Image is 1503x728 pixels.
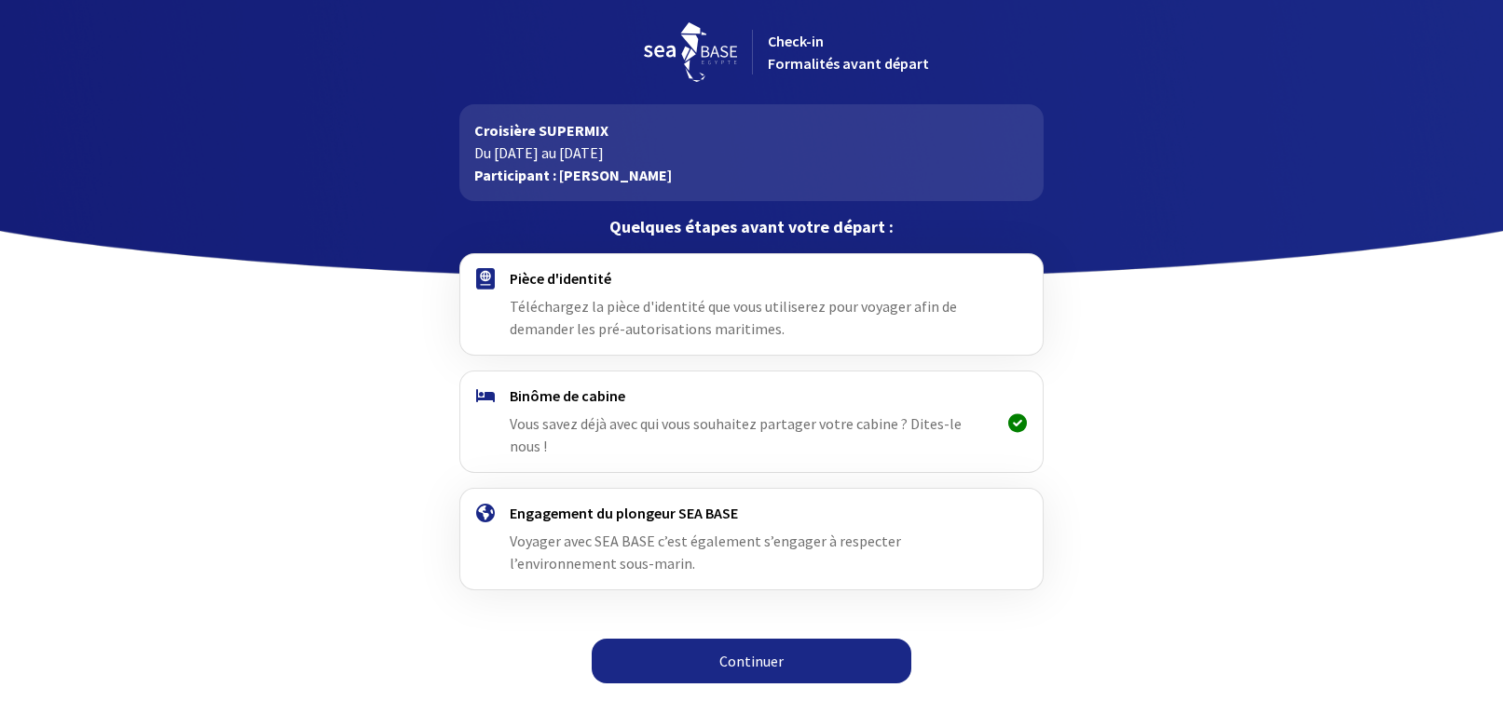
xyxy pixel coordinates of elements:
[510,504,993,522] h4: Engagement du plongeur SEA BASE
[510,414,962,455] span: Vous savez déjà avec qui vous souhaitez partager votre cabine ? Dites-le nous !
[474,142,1029,164] p: Du [DATE] au [DATE]
[474,164,1029,186] p: Participant : [PERSON_NAME]
[510,269,993,288] h4: Pièce d'identité
[510,532,901,573] span: Voyager avec SEA BASE c’est également s’engager à respecter l’environnement sous-marin.
[644,22,737,82] img: logo_seabase.svg
[476,389,495,402] img: binome.svg
[510,297,957,338] span: Téléchargez la pièce d'identité que vous utiliserez pour voyager afin de demander les pré-autoris...
[592,639,911,683] a: Continuer
[768,32,929,73] span: Check-in Formalités avant départ
[459,216,1044,238] p: Quelques étapes avant votre départ :
[476,268,495,290] img: passport.svg
[476,504,495,522] img: engagement.svg
[474,119,1029,142] p: Croisière SUPERMIX
[510,386,993,405] h4: Binôme de cabine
